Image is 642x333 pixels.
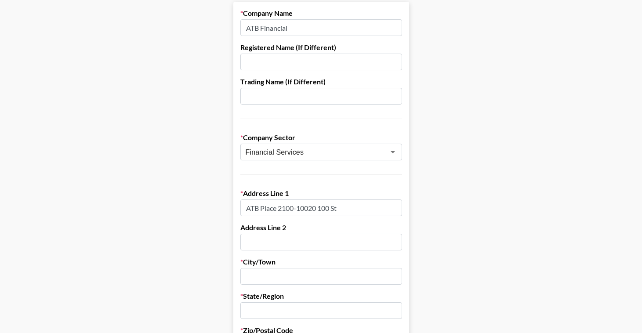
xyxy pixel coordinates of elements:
[240,189,402,198] label: Address Line 1
[240,223,402,232] label: Address Line 2
[240,9,402,18] label: Company Name
[240,77,402,86] label: Trading Name (If Different)
[240,133,402,142] label: Company Sector
[240,292,402,300] label: State/Region
[387,146,399,158] button: Open
[240,43,402,52] label: Registered Name (If Different)
[240,257,402,266] label: City/Town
